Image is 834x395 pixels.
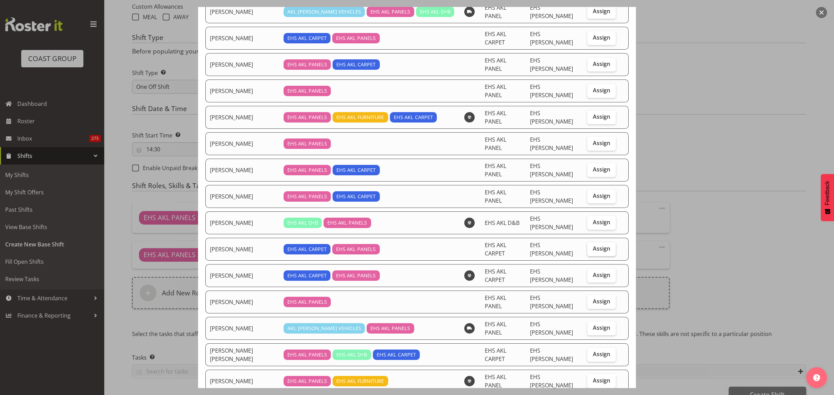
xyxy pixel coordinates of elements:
[530,83,573,99] span: EHS [PERSON_NAME]
[205,343,279,366] td: [PERSON_NAME] [PERSON_NAME]
[593,192,610,199] span: Assign
[593,351,610,358] span: Assign
[287,351,327,359] span: EHS AKL PANELS
[420,8,450,16] span: EHS AKL D+B
[336,272,376,279] span: EHS AKL PANELS
[336,34,376,42] span: EHS AKL PANELS
[205,185,279,208] td: [PERSON_NAME]
[205,132,279,155] td: [PERSON_NAME]
[205,211,279,234] td: [PERSON_NAME]
[205,27,279,50] td: [PERSON_NAME]
[530,57,573,73] span: EHS [PERSON_NAME]
[205,106,279,129] td: [PERSON_NAME]
[377,351,416,359] span: EHS AKL CARPET
[485,219,520,227] span: EHS AKL D&B
[485,136,506,152] span: EHS AKL PANEL
[485,373,506,389] span: EHS AKL PANEL
[813,374,820,381] img: help-xxl-2.png
[287,87,327,95] span: EHS AKL PANELS
[485,320,506,336] span: EHS AKL PANEL
[530,241,573,257] span: EHS [PERSON_NAME]
[593,166,610,173] span: Assign
[336,351,367,359] span: EHS AKL D+B
[593,377,610,384] span: Assign
[593,113,610,120] span: Assign
[593,140,610,146] span: Assign
[205,0,279,23] td: [PERSON_NAME]
[336,245,376,253] span: EHS AKL PANELS
[530,373,573,389] span: EHS [PERSON_NAME]
[336,114,384,121] span: EHS AKL FURNITURE
[287,298,327,306] span: EHS AKL PANELS
[593,245,610,252] span: Assign
[530,268,573,284] span: EHS [PERSON_NAME]
[205,53,279,76] td: [PERSON_NAME]
[287,166,327,174] span: EHS AKL PANELS
[370,325,410,332] span: EHS AKL PANELS
[593,271,610,278] span: Assign
[336,193,376,200] span: EHS AKL CARPET
[287,193,327,200] span: EHS AKL PANELS
[287,377,327,385] span: EHS AKL PANELS
[530,347,573,363] span: EHS [PERSON_NAME]
[287,325,361,332] span: AKL [PERSON_NAME] VEHICLES
[336,377,384,385] span: EHS AKL FURNITURE
[530,320,573,336] span: EHS [PERSON_NAME]
[485,109,506,125] span: EHS AKL PANEL
[287,34,327,42] span: EHS AKL CARPET
[530,136,573,152] span: EHS [PERSON_NAME]
[593,34,610,41] span: Assign
[485,347,506,363] span: EHS AKL CARPET
[287,272,327,279] span: EHS AKL CARPET
[485,268,506,284] span: EHS AKL CARPET
[205,238,279,261] td: [PERSON_NAME]
[205,264,279,287] td: [PERSON_NAME]
[593,219,610,226] span: Assign
[821,174,834,221] button: Feedback - Show survey
[485,241,506,257] span: EHS AKL CARPET
[485,294,506,310] span: EHS AKL PANEL
[530,294,573,310] span: EHS [PERSON_NAME]
[205,291,279,313] td: [PERSON_NAME]
[530,215,573,231] span: EHS [PERSON_NAME]
[287,8,361,16] span: AKL [PERSON_NAME] VEHICLES
[593,324,610,331] span: Assign
[485,57,506,73] span: EHS AKL PANEL
[336,61,376,68] span: EHS AKL CARPET
[593,60,610,67] span: Assign
[593,8,610,15] span: Assign
[530,188,573,204] span: EHS [PERSON_NAME]
[370,8,410,16] span: EHS AKL PANELS
[824,181,831,205] span: Feedback
[593,87,610,94] span: Assign
[593,298,610,305] span: Assign
[205,159,279,182] td: [PERSON_NAME]
[485,162,506,178] span: EHS AKL PANEL
[394,114,433,121] span: EHS AKL CARPET
[530,162,573,178] span: EHS [PERSON_NAME]
[336,166,376,174] span: EHS AKL CARPET
[485,4,506,20] span: EHS AKL PANEL
[205,79,279,102] td: [PERSON_NAME]
[287,245,327,253] span: EHS AKL CARPET
[287,140,327,148] span: EHS AKL PANELS
[205,317,279,340] td: [PERSON_NAME]
[485,30,506,46] span: EHS AKL CARPET
[287,61,327,68] span: EHS AKL PANELS
[287,219,318,227] span: EHS AKL D+B
[485,188,506,204] span: EHS AKL PANEL
[530,109,573,125] span: EHS [PERSON_NAME]
[205,370,279,393] td: [PERSON_NAME]
[485,83,506,99] span: EHS AKL PANEL
[530,30,573,46] span: EHS [PERSON_NAME]
[530,4,573,20] span: EHS [PERSON_NAME]
[327,219,367,227] span: EHS AKL PANELS
[287,114,327,121] span: EHS AKL PANELS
